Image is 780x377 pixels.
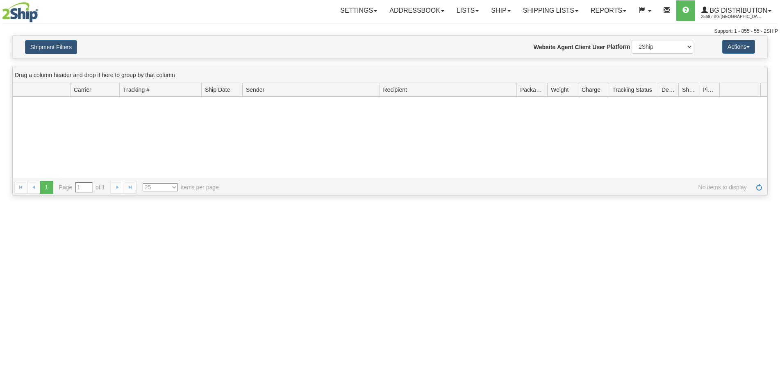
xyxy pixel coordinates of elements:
[334,0,383,21] a: Settings
[2,28,778,35] div: Support: 1 - 855 - 55 - 2SHIP
[695,0,778,21] a: BG Distribution 2569 / BG [GEOGRAPHIC_DATA] (PRINCIPAL)
[592,43,605,51] label: User
[450,0,485,21] a: Lists
[551,86,569,94] span: Weight
[59,182,105,193] span: Page of 1
[143,183,219,191] span: items per page
[612,86,652,94] span: Tracking Status
[708,7,767,14] span: BG Distribution
[520,86,544,94] span: Packages
[701,13,763,21] span: 2569 / BG [GEOGRAPHIC_DATA] (PRINCIPAL)
[607,43,630,51] label: Platform
[383,0,450,21] a: Addressbook
[662,86,675,94] span: Delivery Status
[575,43,591,51] label: Client
[682,86,696,94] span: Shipment Issues
[205,86,230,94] span: Ship Date
[123,86,150,94] span: Tracking #
[74,86,91,94] span: Carrier
[40,181,53,194] span: 1
[517,0,584,21] a: Shipping lists
[703,86,716,94] span: Pickup Status
[584,0,632,21] a: Reports
[534,43,555,51] label: Website
[582,86,600,94] span: Charge
[722,40,755,54] button: Actions
[753,181,766,194] a: Refresh
[13,67,767,83] div: grid grouping header
[2,2,38,23] img: logo2569.jpg
[383,86,407,94] span: Recipient
[246,86,264,94] span: Sender
[485,0,516,21] a: Ship
[557,43,573,51] label: Agent
[25,40,77,54] button: Shipment Filters
[230,183,747,191] span: No items to display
